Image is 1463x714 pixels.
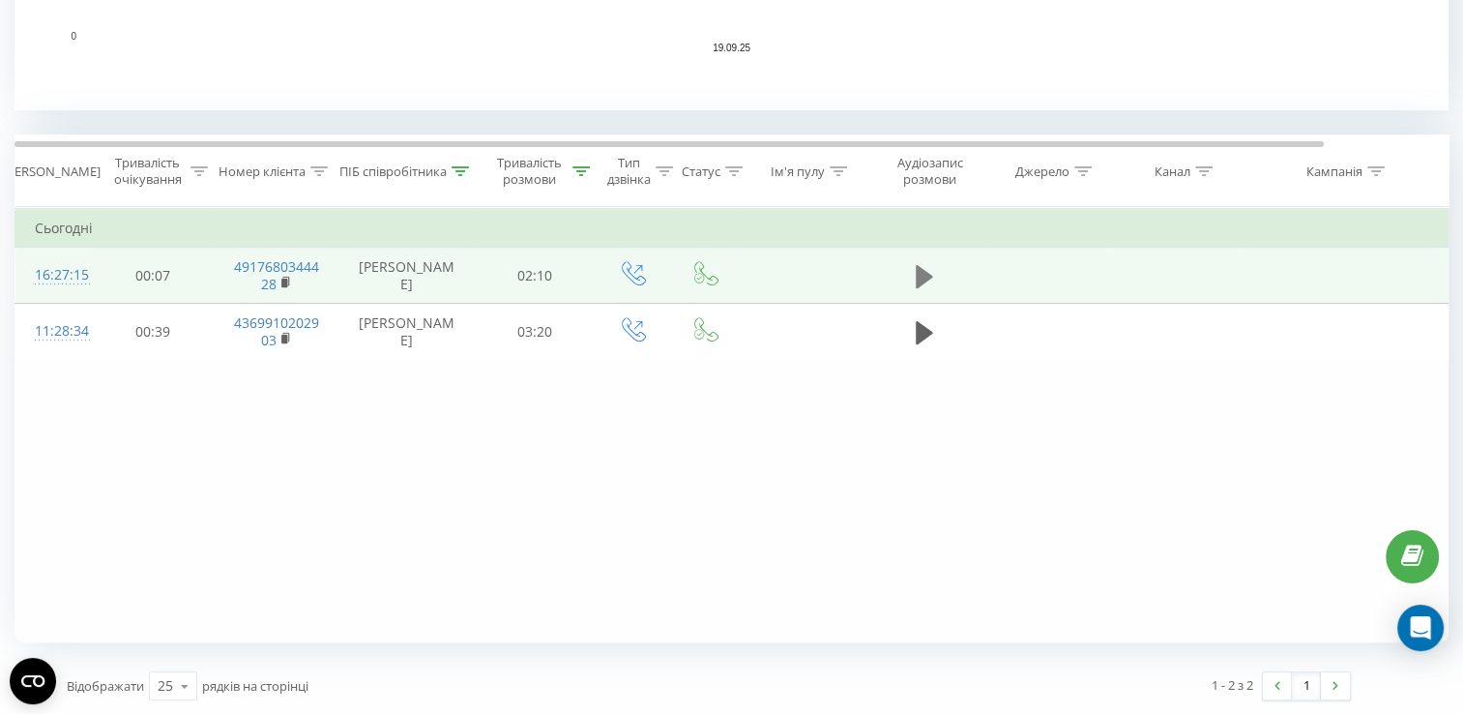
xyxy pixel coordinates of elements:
div: 25 [158,676,173,696]
div: Тривалість очікування [109,155,186,188]
div: [PERSON_NAME] [3,164,101,180]
div: Номер клієнта [219,164,306,180]
div: Джерело [1015,164,1069,180]
div: 16:27:15 [35,256,73,294]
div: 11:28:34 [35,312,73,350]
td: 00:39 [93,304,214,360]
div: Статус [682,164,720,180]
td: 03:20 [475,304,596,360]
span: рядків на сторінці [202,677,308,695]
text: 0 [71,31,76,42]
td: [PERSON_NAME] [339,304,475,360]
div: Канал [1155,164,1190,180]
td: 00:07 [93,248,214,304]
text: 19.09.25 [713,43,750,53]
a: 4917680344428 [234,257,319,293]
div: Open Intercom Messenger [1397,605,1444,651]
a: 1 [1292,672,1321,699]
div: ПІБ співробітника [339,164,447,180]
a: 4369910202903 [234,313,319,349]
div: Кампанія [1306,164,1362,180]
span: Відображати [67,677,144,695]
div: Ім'я пулу [771,164,825,180]
td: [PERSON_NAME] [339,248,475,304]
button: Open CMP widget [10,658,56,704]
div: Аудіозапис розмови [883,155,977,188]
div: Тривалість розмови [491,155,568,188]
div: Тип дзвінка [607,155,651,188]
div: 1 - 2 з 2 [1212,675,1253,695]
td: 02:10 [475,248,596,304]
